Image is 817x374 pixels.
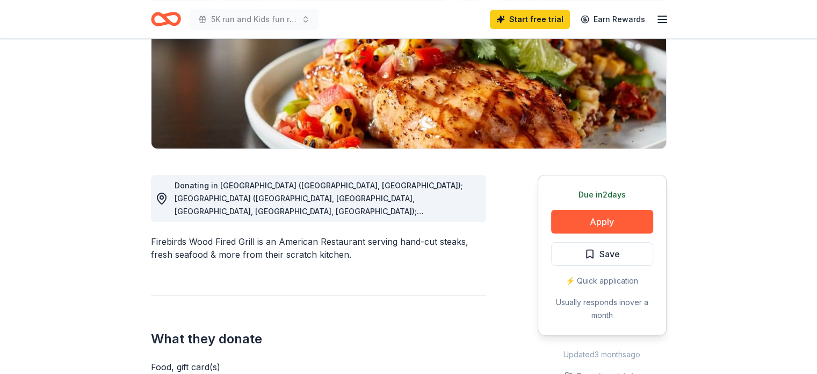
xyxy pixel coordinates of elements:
[599,247,620,261] span: Save
[490,10,570,29] a: Start free trial
[551,242,653,266] button: Save
[211,13,297,26] span: 5K run and Kids fun run
[151,330,486,348] h2: What they donate
[574,10,652,29] a: Earn Rewards
[190,9,319,30] button: 5K run and Kids fun run
[551,210,653,234] button: Apply
[151,6,181,32] a: Home
[551,274,653,287] div: ⚡️ Quick application
[151,235,486,261] div: Firebirds Wood Fired Grill is an American Restaurant serving hand-cut steaks, fresh seafood & mor...
[551,296,653,322] div: Usually responds in over a month
[538,348,667,361] div: Updated 3 months ago
[151,361,486,373] div: Food, gift card(s)
[551,188,653,201] div: Due in 2 days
